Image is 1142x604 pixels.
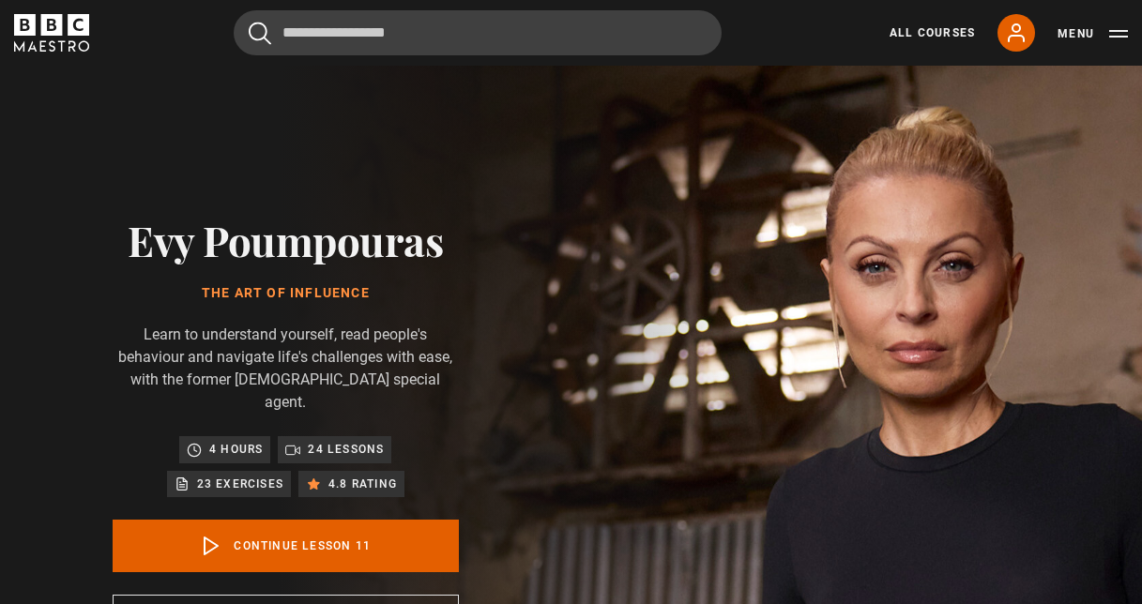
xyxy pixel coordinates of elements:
p: Learn to understand yourself, read people's behaviour and navigate life's challenges with ease, w... [113,324,459,414]
p: 4.8 rating [328,475,397,493]
p: 23 exercises [197,475,283,493]
h2: Evy Poumpouras [113,216,459,264]
input: Search [234,10,722,55]
p: 4 hours [209,440,263,459]
p: 24 lessons [308,440,384,459]
svg: BBC Maestro [14,14,89,52]
button: Toggle navigation [1058,24,1128,43]
a: Continue lesson 11 [113,520,459,572]
a: All Courses [890,24,975,41]
button: Submit the search query [249,22,271,45]
h1: The Art of Influence [113,286,459,301]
